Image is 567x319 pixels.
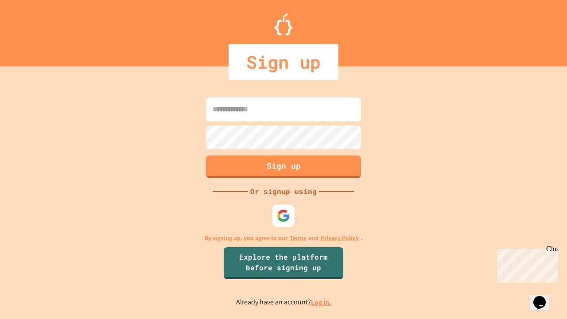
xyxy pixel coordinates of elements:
[290,233,306,243] a: Terms
[4,4,61,56] div: Chat with us now!Close
[530,284,558,310] iframe: chat widget
[206,156,361,178] button: Sign up
[224,247,343,279] a: Explore the platform before signing up
[205,233,363,243] p: By signing up, you agree to our and .
[277,209,290,222] img: google-icon.svg
[321,233,359,243] a: Privacy Policy
[229,44,338,80] div: Sign up
[493,245,558,283] iframe: chat widget
[275,13,292,35] img: Logo.svg
[236,297,331,308] p: Already have an account?
[311,298,331,307] a: Log in.
[248,186,319,197] div: Or signup using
